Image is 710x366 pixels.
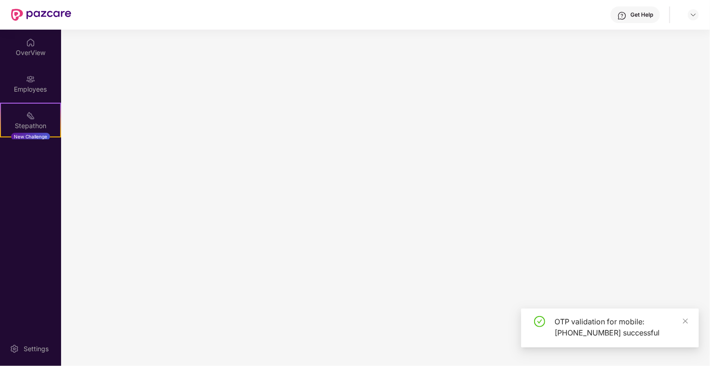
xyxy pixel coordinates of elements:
[26,111,35,120] img: svg+xml;base64,PHN2ZyB4bWxucz0iaHR0cDovL3d3dy53My5vcmcvMjAwMC9zdmciIHdpZHRoPSIyMSIgaGVpZ2h0PSIyMC...
[26,38,35,47] img: svg+xml;base64,PHN2ZyBpZD0iSG9tZSIgeG1sbnM9Imh0dHA6Ly93d3cudzMub3JnLzIwMDAvc3ZnIiB3aWR0aD0iMjAiIG...
[534,316,545,327] span: check-circle
[21,344,51,354] div: Settings
[690,11,697,19] img: svg+xml;base64,PHN2ZyBpZD0iRHJvcGRvd24tMzJ4MzIiIHhtbG5zPSJodHRwOi8vd3d3LnczLm9yZy8yMDAwL3N2ZyIgd2...
[1,121,60,130] div: Stepathon
[11,9,71,21] img: New Pazcare Logo
[630,11,653,19] div: Get Help
[10,344,19,354] img: svg+xml;base64,PHN2ZyBpZD0iU2V0dGluZy0yMHgyMCIgeG1sbnM9Imh0dHA6Ly93d3cudzMub3JnLzIwMDAvc3ZnIiB3aW...
[617,11,627,20] img: svg+xml;base64,PHN2ZyBpZD0iSGVscC0zMngzMiIgeG1sbnM9Imh0dHA6Ly93d3cudzMub3JnLzIwMDAvc3ZnIiB3aWR0aD...
[682,318,689,324] span: close
[26,74,35,84] img: svg+xml;base64,PHN2ZyBpZD0iRW1wbG95ZWVzIiB4bWxucz0iaHR0cDovL3d3dy53My5vcmcvMjAwMC9zdmciIHdpZHRoPS...
[554,316,688,338] div: OTP validation for mobile: [PHONE_NUMBER] successful
[11,133,50,140] div: New Challenge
